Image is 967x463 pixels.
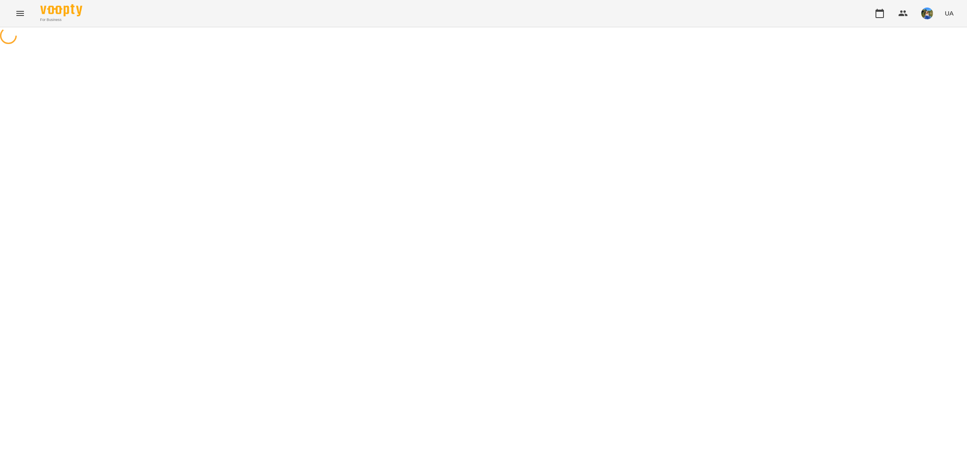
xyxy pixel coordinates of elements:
span: UA [945,9,954,18]
button: Menu [10,3,30,23]
img: Voopty Logo [40,4,82,16]
img: 0fc4f9d522d3542c56c5d1a1096ba97a.jpg [921,8,933,19]
span: For Business [40,17,82,23]
button: UA [941,5,957,21]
